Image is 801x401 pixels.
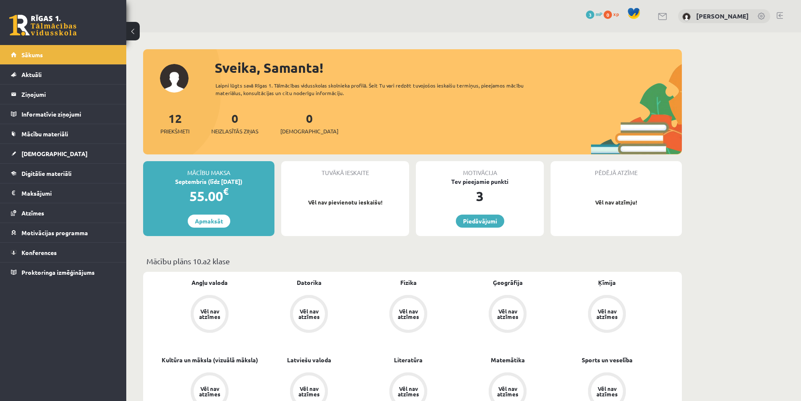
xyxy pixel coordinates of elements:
[287,356,331,364] a: Latviešu valoda
[143,161,274,177] div: Mācību maksa
[595,308,619,319] div: Vēl nav atzīmes
[162,356,258,364] a: Kultūra un māksla (vizuālā māksla)
[596,11,602,17] span: mP
[551,161,682,177] div: Pēdējā atzīme
[21,249,57,256] span: Konferences
[11,104,116,124] a: Informatīvie ziņojumi
[21,183,116,203] legend: Maksājumi
[146,255,679,267] p: Mācību plāns 10.a2 klase
[598,278,616,287] a: Ķīmija
[192,278,228,287] a: Angļu valoda
[11,183,116,203] a: Maksājumi
[11,45,116,64] a: Sākums
[21,85,116,104] legend: Ziņojumi
[493,278,523,287] a: Ģeogrāfija
[491,356,525,364] a: Matemātika
[394,356,423,364] a: Literatūra
[397,308,420,319] div: Vēl nav atzīmes
[11,144,116,163] a: [DEMOGRAPHIC_DATA]
[11,263,116,282] a: Proktoringa izmēģinājums
[11,243,116,262] a: Konferences
[359,295,458,335] a: Vēl nav atzīmes
[198,308,221,319] div: Vēl nav atzīmes
[160,295,259,335] a: Vēl nav atzīmes
[696,12,749,20] a: [PERSON_NAME]
[297,386,321,397] div: Vēl nav atzīmes
[259,295,359,335] a: Vēl nav atzīmes
[9,15,77,36] a: Rīgas 1. Tālmācības vidusskola
[458,295,557,335] a: Vēl nav atzīmes
[143,177,274,186] div: Septembris (līdz [DATE])
[21,229,88,236] span: Motivācijas programma
[416,186,544,206] div: 3
[496,308,519,319] div: Vēl nav atzīmes
[21,150,88,157] span: [DEMOGRAPHIC_DATA]
[11,124,116,143] a: Mācību materiāli
[586,11,602,17] a: 3 mP
[21,130,68,138] span: Mācību materiāli
[160,111,189,135] a: 12Priekšmeti
[21,209,44,217] span: Atzīmes
[21,268,95,276] span: Proktoringa izmēģinājums
[21,71,42,78] span: Aktuāli
[297,308,321,319] div: Vēl nav atzīmes
[21,170,72,177] span: Digitālie materiāli
[11,65,116,84] a: Aktuāli
[613,11,619,17] span: xp
[11,164,116,183] a: Digitālie materiāli
[557,295,657,335] a: Vēl nav atzīmes
[682,13,691,21] img: Samanta Žigaļeva
[285,198,405,207] p: Vēl nav pievienotu ieskaišu!
[11,85,116,104] a: Ziņojumi
[604,11,623,17] a: 0 xp
[416,177,544,186] div: Tev pieejamie punkti
[586,11,594,19] span: 3
[21,51,43,58] span: Sākums
[400,278,417,287] a: Fizika
[11,203,116,223] a: Atzīmes
[143,186,274,206] div: 55.00
[496,386,519,397] div: Vēl nav atzīmes
[211,127,258,135] span: Neizlasītās ziņas
[198,386,221,397] div: Vēl nav atzīmes
[582,356,633,364] a: Sports un veselība
[160,127,189,135] span: Priekšmeti
[397,386,420,397] div: Vēl nav atzīmes
[280,127,338,135] span: [DEMOGRAPHIC_DATA]
[280,111,338,135] a: 0[DEMOGRAPHIC_DATA]
[595,386,619,397] div: Vēl nav atzīmes
[188,215,230,228] a: Apmaksāt
[281,161,409,177] div: Tuvākā ieskaite
[21,104,116,124] legend: Informatīvie ziņojumi
[223,185,229,197] span: €
[297,278,322,287] a: Datorika
[215,58,682,78] div: Sveika, Samanta!
[604,11,612,19] span: 0
[555,198,678,207] p: Vēl nav atzīmju!
[11,223,116,242] a: Motivācijas programma
[416,161,544,177] div: Motivācija
[211,111,258,135] a: 0Neizlasītās ziņas
[456,215,504,228] a: Piedāvājumi
[216,82,539,97] div: Laipni lūgts savā Rīgas 1. Tālmācības vidusskolas skolnieka profilā. Šeit Tu vari redzēt tuvojošo...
